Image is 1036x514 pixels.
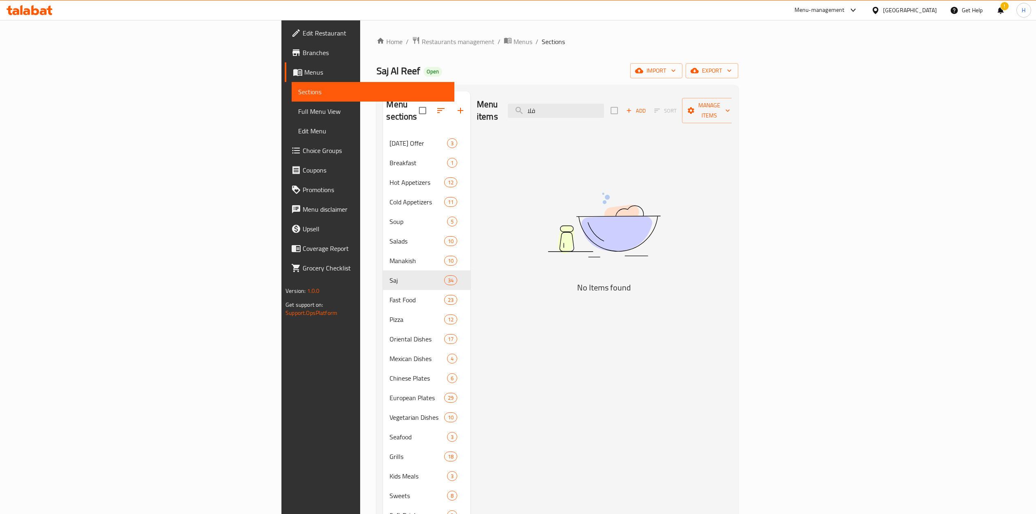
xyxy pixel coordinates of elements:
[285,62,454,82] a: Menus
[637,66,676,76] span: import
[390,217,447,226] span: Soup
[883,6,937,15] div: [GEOGRAPHIC_DATA]
[447,373,457,383] div: items
[390,177,444,187] span: Hot Appetizers
[303,224,448,234] span: Upsell
[390,158,447,168] span: Breakfast
[623,104,649,117] button: Add
[286,299,323,310] span: Get support on:
[285,219,454,239] a: Upsell
[383,251,470,270] div: Manakish10
[445,257,457,265] span: 10
[383,231,470,251] div: Salads10
[414,102,431,119] span: Select all sections
[390,295,444,305] span: Fast Food
[390,373,447,383] span: Chinese Plates
[447,140,457,147] span: 3
[286,286,305,296] span: Version:
[303,185,448,195] span: Promotions
[303,165,448,175] span: Coupons
[390,197,444,207] span: Cold Appetizers
[447,355,457,363] span: 4
[447,432,457,442] div: items
[298,87,448,97] span: Sections
[285,199,454,219] a: Menu disclaimer
[649,104,682,117] span: Sort items
[1022,6,1025,15] span: H
[383,212,470,231] div: Soup5
[444,334,457,344] div: items
[285,23,454,43] a: Edit Restaurant
[286,308,337,318] a: Support.OpsPlatform
[390,138,447,148] span: [DATE] Offer
[445,237,457,245] span: 10
[383,368,470,388] div: Chinese Plates6
[383,329,470,349] div: Oriental Dishes17
[444,177,457,187] div: items
[298,106,448,116] span: Full Menu View
[304,67,448,77] span: Menus
[504,36,532,47] a: Menus
[688,100,730,121] span: Manage items
[447,374,457,382] span: 6
[285,258,454,278] a: Grocery Checklist
[390,236,444,246] span: Salads
[383,447,470,466] div: Grills18
[692,66,732,76] span: export
[390,491,447,501] span: Sweets
[445,198,457,206] span: 11
[686,63,738,78] button: export
[390,334,444,344] span: Oriental Dishes
[447,471,457,481] div: items
[292,121,454,141] a: Edit Menu
[444,295,457,305] div: items
[383,290,470,310] div: Fast Food23
[303,263,448,273] span: Grocery Checklist
[285,180,454,199] a: Promotions
[303,28,448,38] span: Edit Restaurant
[390,452,444,461] div: Grills
[447,158,457,168] div: items
[303,204,448,214] span: Menu disclaimer
[390,432,447,442] span: Seafood
[390,315,444,324] span: Pizza
[444,393,457,403] div: items
[444,197,457,207] div: items
[390,471,447,481] span: Kids Meals
[390,354,447,363] span: Mexican Dishes
[303,48,448,58] span: Branches
[383,388,470,408] div: European Plates29
[390,256,444,266] span: Manakish
[383,408,470,427] div: Vegetarian Dishes10
[307,286,320,296] span: 1.0.0
[292,102,454,121] a: Full Menu View
[285,239,454,258] a: Coverage Report
[390,275,444,285] div: Saj
[376,36,738,47] nav: breadcrumb
[447,354,457,363] div: items
[625,106,647,115] span: Add
[383,133,470,153] div: [DATE] Offer3
[303,146,448,155] span: Choice Groups
[447,491,457,501] div: items
[502,281,706,294] h5: No Items found
[447,492,457,500] span: 8
[431,101,451,120] span: Sort sections
[445,335,457,343] span: 17
[477,98,498,123] h2: Menu items
[422,37,494,47] span: Restaurants management
[390,393,444,403] span: European Plates
[383,192,470,212] div: Cold Appetizers11
[630,63,682,78] button: import
[383,427,470,447] div: Seafood3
